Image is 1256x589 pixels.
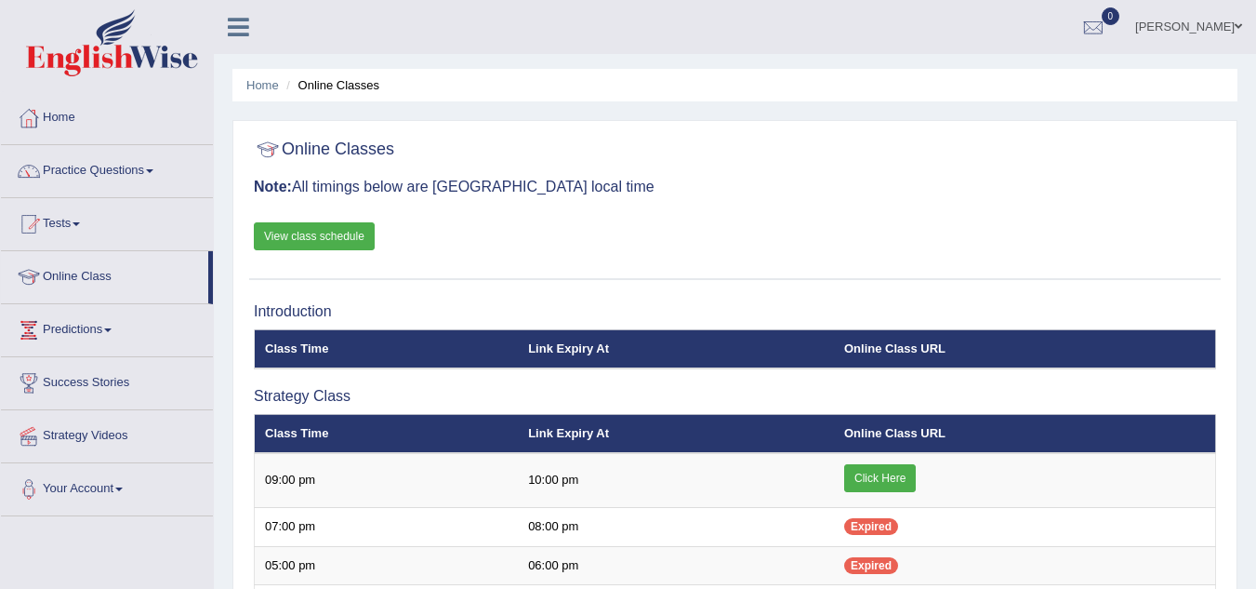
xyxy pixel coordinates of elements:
th: Link Expiry At [518,414,834,453]
td: 08:00 pm [518,508,834,547]
h3: Introduction [254,303,1216,320]
th: Online Class URL [834,414,1216,453]
a: Predictions [1,304,213,351]
td: 10:00 pm [518,453,834,508]
h2: Online Classes [254,136,394,164]
th: Class Time [255,329,519,368]
b: Note: [254,179,292,194]
a: Home [1,92,213,139]
li: Online Classes [282,76,379,94]
a: View class schedule [254,222,375,250]
th: Link Expiry At [518,329,834,368]
td: 06:00 pm [518,546,834,585]
th: Online Class URL [834,329,1216,368]
span: Expired [844,557,898,574]
a: Strategy Videos [1,410,213,457]
td: 07:00 pm [255,508,519,547]
th: Class Time [255,414,519,453]
span: Expired [844,518,898,535]
a: Home [246,78,279,92]
a: Your Account [1,463,213,510]
h3: All timings below are [GEOGRAPHIC_DATA] local time [254,179,1216,195]
a: Click Here [844,464,916,492]
h3: Strategy Class [254,388,1216,405]
td: 09:00 pm [255,453,519,508]
a: Success Stories [1,357,213,404]
a: Practice Questions [1,145,213,192]
td: 05:00 pm [255,546,519,585]
span: 0 [1102,7,1120,25]
a: Tests [1,198,213,245]
a: Online Class [1,251,208,298]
